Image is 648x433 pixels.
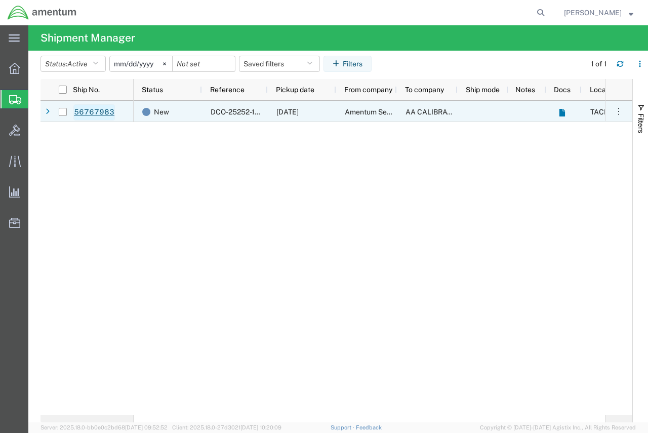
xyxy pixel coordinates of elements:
span: Reference [210,86,245,94]
span: Server: 2025.18.0-bb0e0c2bd68 [40,424,168,430]
button: [PERSON_NAME] [563,7,634,19]
span: AA CALIBRATION SERVICES [406,108,500,116]
div: 1 of 1 [591,59,609,69]
span: Amentum Services, Inc. [345,108,421,116]
span: Active [67,60,88,68]
span: From company [344,86,392,94]
span: Location [590,86,618,94]
span: Copyright © [DATE]-[DATE] Agistix Inc., All Rights Reserved [480,423,636,432]
span: [DATE] 09:52:52 [125,424,168,430]
span: Ship mode [466,86,500,94]
span: Status [142,86,163,94]
span: DCO-25252-167975 [211,108,276,116]
span: Client: 2025.18.0-27d3021 [172,424,281,430]
span: Docs [554,86,571,94]
span: George Brooks [564,7,622,18]
img: logo [7,5,77,20]
h4: Shipment Manager [40,25,135,51]
input: Not set [173,56,235,71]
a: Feedback [356,424,382,430]
a: Support [331,424,356,430]
span: New [154,101,169,123]
span: Pickup date [276,86,314,94]
input: Not set [110,56,172,71]
button: Filters [323,56,372,72]
span: [DATE] 10:20:09 [240,424,281,430]
button: Saved filters [239,56,320,72]
span: Filters [637,113,645,133]
span: Notes [515,86,535,94]
a: 56767983 [73,104,115,121]
span: Ship No. [73,86,100,94]
button: Status:Active [40,56,106,72]
span: To company [405,86,444,94]
span: 09/10/2025 [276,108,299,116]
